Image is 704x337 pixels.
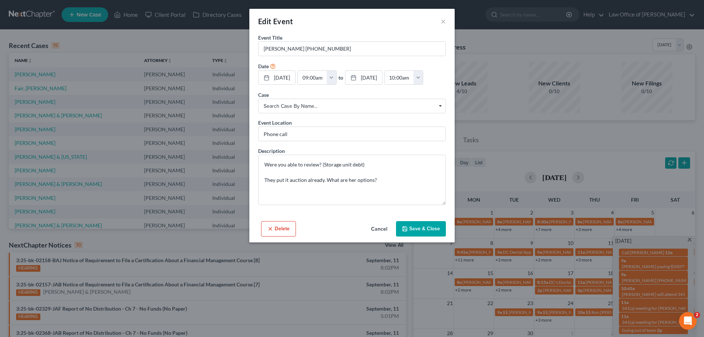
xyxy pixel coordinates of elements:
iframe: Intercom live chat [679,312,697,330]
button: Save & Close [396,221,446,237]
input: -- : -- [298,71,327,85]
button: Delete [261,221,296,237]
input: Enter event name... [258,42,445,56]
input: Enter location... [258,127,445,141]
span: 2 [694,312,700,318]
a: [DATE] [345,71,382,85]
label: to [338,74,343,81]
label: Case [258,91,269,99]
label: Date [258,62,269,70]
input: -- : -- [385,71,414,85]
label: Event Location [258,119,292,127]
span: Edit Event [258,17,293,26]
span: Event Title [258,34,282,41]
label: Description [258,147,285,155]
button: × [441,17,446,26]
span: Select box activate [258,99,446,113]
span: Search case by name... [264,102,440,110]
button: Cancel [365,222,393,237]
a: [DATE] [258,71,295,85]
